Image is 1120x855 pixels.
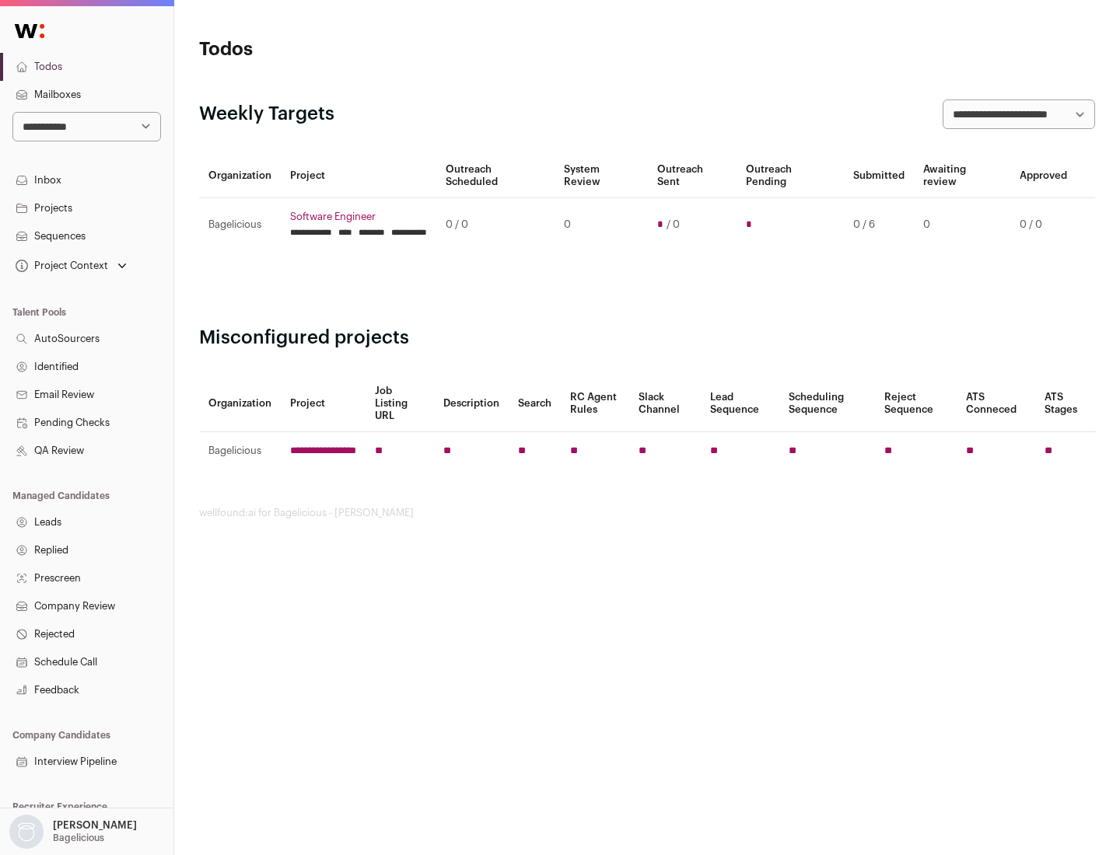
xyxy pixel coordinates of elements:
footer: wellfound:ai for Bagelicious - [PERSON_NAME] [199,507,1095,519]
h2: Weekly Targets [199,102,334,127]
a: Software Engineer [290,211,427,223]
p: [PERSON_NAME] [53,819,137,832]
th: Outreach Sent [648,154,737,198]
img: Wellfound [6,16,53,47]
th: Scheduling Sequence [779,375,875,432]
th: Reject Sequence [875,375,957,432]
td: 0 [914,198,1010,252]
th: Submitted [844,154,914,198]
th: Job Listing URL [366,375,434,432]
th: System Review [555,154,647,198]
th: Description [434,375,509,432]
td: 0 [555,198,647,252]
th: Search [509,375,561,432]
th: Awaiting review [914,154,1010,198]
th: ATS Conneced [957,375,1034,432]
td: 0 / 0 [436,198,555,252]
th: RC Agent Rules [561,375,628,432]
th: ATS Stages [1035,375,1095,432]
td: Bagelicious [199,432,281,470]
div: Project Context [12,260,108,272]
th: Organization [199,154,281,198]
h1: Todos [199,37,498,62]
td: Bagelicious [199,198,281,252]
th: Project [281,375,366,432]
th: Lead Sequence [701,375,779,432]
th: Slack Channel [629,375,701,432]
button: Open dropdown [12,255,130,277]
th: Project [281,154,436,198]
img: nopic.png [9,815,44,849]
th: Approved [1010,154,1076,198]
h2: Misconfigured projects [199,326,1095,351]
td: 0 / 6 [844,198,914,252]
th: Organization [199,375,281,432]
span: / 0 [667,218,680,231]
p: Bagelicious [53,832,104,844]
th: Outreach Pending [737,154,843,198]
button: Open dropdown [6,815,140,849]
td: 0 / 0 [1010,198,1076,252]
th: Outreach Scheduled [436,154,555,198]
